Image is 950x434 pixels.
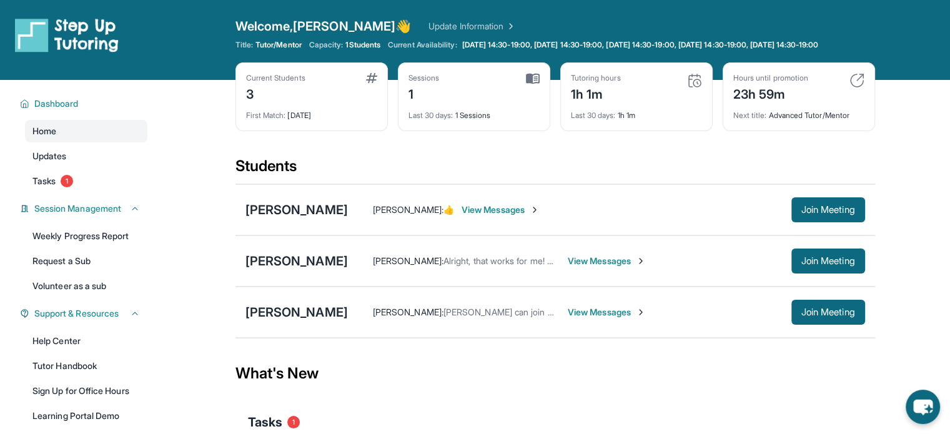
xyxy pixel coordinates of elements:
span: First Match : [246,111,286,120]
div: 1h 1m [571,103,702,121]
span: [PERSON_NAME] can join whenever she's ready! Let me know if you need any help. [443,307,776,317]
button: Join Meeting [791,300,865,325]
div: 3 [246,83,305,103]
span: Last 30 days : [408,111,453,120]
span: 👍 [443,204,454,215]
span: Join Meeting [801,206,855,214]
span: 1 [61,175,73,187]
span: Join Meeting [801,308,855,316]
span: [PERSON_NAME] : [373,204,443,215]
div: [DATE] [246,103,377,121]
a: Volunteer as a sub [25,275,147,297]
span: Capacity: [309,40,344,50]
span: [DATE] 14:30-19:00, [DATE] 14:30-19:00, [DATE] 14:30-19:00, [DATE] 14:30-19:00, [DATE] 14:30-19:00 [462,40,819,50]
span: 1 Students [345,40,380,50]
img: logo [15,17,119,52]
div: 1h 1m [571,83,621,103]
a: [DATE] 14:30-19:00, [DATE] 14:30-19:00, [DATE] 14:30-19:00, [DATE] 14:30-19:00, [DATE] 14:30-19:00 [460,40,821,50]
span: Next title : [733,111,767,120]
span: Home [32,125,56,137]
a: Updates [25,145,147,167]
div: [PERSON_NAME] [245,303,348,321]
img: card [687,73,702,88]
div: Tutoring hours [571,73,621,83]
span: [PERSON_NAME] : [373,307,443,317]
span: 1 [287,416,300,428]
span: View Messages [462,204,540,216]
button: Join Meeting [791,249,865,274]
div: [PERSON_NAME] [245,252,348,270]
a: Help Center [25,330,147,352]
button: Session Management [29,202,140,215]
button: Join Meeting [791,197,865,222]
img: Chevron-Right [636,256,646,266]
span: Dashboard [34,97,79,110]
span: Updates [32,150,67,162]
span: View Messages [568,255,646,267]
div: 23h 59m [733,83,808,103]
span: Join Meeting [801,257,855,265]
span: Session Management [34,202,121,215]
a: Learning Portal Demo [25,405,147,427]
a: Tutor Handbook [25,355,147,377]
button: Dashboard [29,97,140,110]
div: [PERSON_NAME] [245,201,348,219]
span: Title: [235,40,253,50]
button: Support & Resources [29,307,140,320]
img: card [849,73,864,88]
div: Current Students [246,73,305,83]
a: Tasks1 [25,170,147,192]
span: Welcome, [PERSON_NAME] 👋 [235,17,412,35]
img: card [526,73,540,84]
img: Chevron-Right [530,205,540,215]
div: Students [235,156,875,184]
a: Request a Sub [25,250,147,272]
div: What's New [235,346,875,401]
img: Chevron-Right [636,307,646,317]
a: Update Information [428,20,516,32]
a: Weekly Progress Report [25,225,147,247]
span: Last 30 days : [571,111,616,120]
span: Alright, that works for me! We can get started [DATE] [443,255,651,266]
span: Support & Resources [34,307,119,320]
span: [PERSON_NAME] : [373,255,443,266]
span: View Messages [568,306,646,318]
div: Sessions [408,73,440,83]
div: Hours until promotion [733,73,808,83]
div: 1 [408,83,440,103]
span: Tasks [248,413,282,431]
img: card [366,73,377,83]
img: Chevron Right [503,20,516,32]
a: Home [25,120,147,142]
div: Advanced Tutor/Mentor [733,103,864,121]
button: chat-button [906,390,940,424]
span: Tutor/Mentor [255,40,302,50]
div: 1 Sessions [408,103,540,121]
a: Sign Up for Office Hours [25,380,147,402]
span: Tasks [32,175,56,187]
span: Current Availability: [388,40,457,50]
